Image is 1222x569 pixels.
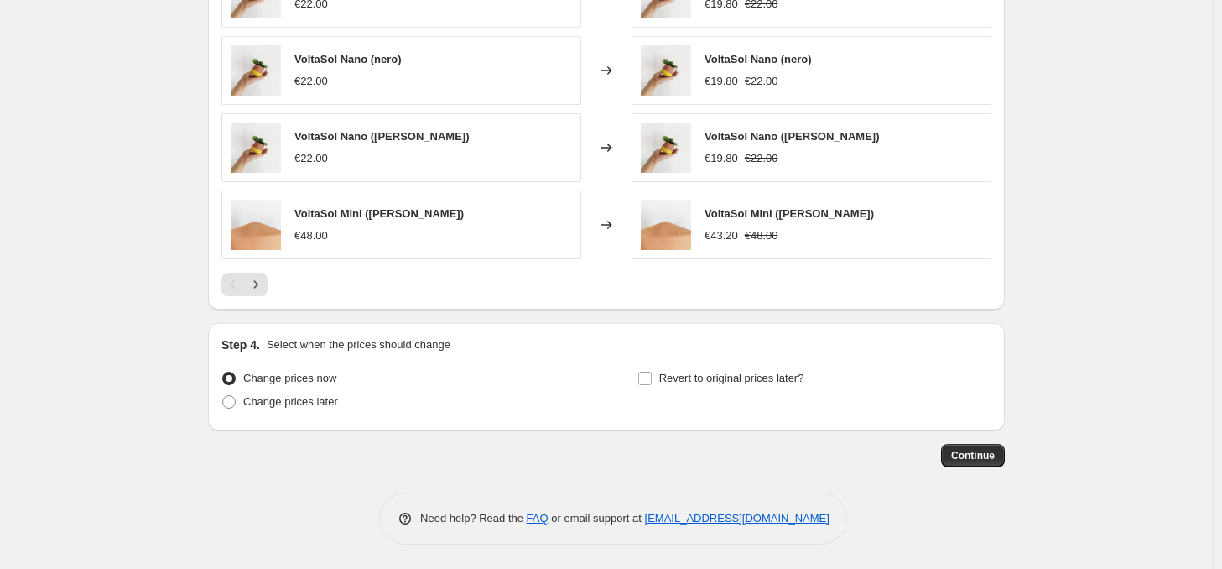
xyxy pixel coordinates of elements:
[745,227,778,244] strike: €48.00
[267,337,450,353] p: Select when the prices should change
[745,73,778,90] strike: €22.00
[705,150,738,167] div: €19.80
[641,45,691,96] img: VoltaSolNano-1_80x.jpg
[641,123,691,173] img: VoltaSolNano-1_80x.jpg
[941,444,1005,467] button: Continue
[294,130,470,143] span: VoltaSol Nano ([PERSON_NAME])
[420,512,527,525] span: Need help? Read the
[549,512,645,525] span: or email support at
[705,73,738,90] div: €19.80
[641,200,691,250] img: VoltaSolMini-5_80x.jpg
[294,150,328,167] div: €22.00
[951,449,995,462] span: Continue
[294,207,464,220] span: VoltaSol Mini ([PERSON_NAME])
[221,273,268,296] nav: Pagination
[645,512,829,525] a: [EMAIL_ADDRESS][DOMAIN_NAME]
[231,45,281,96] img: VoltaSolNano-1_80x.jpg
[221,337,260,353] h2: Step 4.
[705,227,738,244] div: €43.20
[705,207,874,220] span: VoltaSol Mini ([PERSON_NAME])
[294,73,328,90] div: €22.00
[527,512,549,525] a: FAQ
[243,372,336,384] span: Change prices now
[243,395,338,408] span: Change prices later
[244,273,268,296] button: Next
[294,227,328,244] div: €48.00
[231,200,281,250] img: VoltaSolMini-5_80x.jpg
[705,130,880,143] span: VoltaSol Nano ([PERSON_NAME])
[659,372,804,384] span: Revert to original prices later?
[294,53,402,65] span: VoltaSol Nano (nero)
[705,53,812,65] span: VoltaSol Nano (nero)
[745,150,778,167] strike: €22.00
[231,123,281,173] img: VoltaSolNano-1_80x.jpg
